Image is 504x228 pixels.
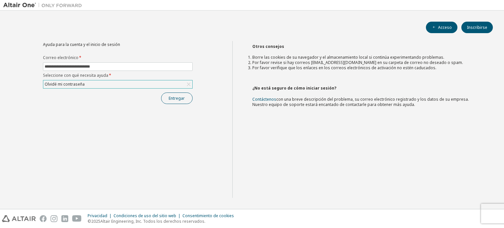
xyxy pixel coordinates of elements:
button: Entregar [161,93,193,104]
font: © [88,218,91,224]
font: 2025 [91,218,100,224]
img: linkedin.svg [61,215,68,222]
font: Seleccione con qué necesita ayuda [43,73,108,78]
font: Borre las cookies de su navegador y el almacenamiento local si continúa experimentando problemas. [252,54,444,60]
font: Correo electrónico [43,55,78,60]
font: Consentimiento de cookies [182,213,234,218]
font: Otros consejos [252,44,284,49]
img: altair_logo.svg [2,215,36,222]
font: Entregar [169,95,185,101]
img: youtube.svg [72,215,82,222]
font: con una breve descripción del problema, su correo electrónico registrado y los datos de su empres... [252,96,469,107]
a: Contáctenos [252,96,276,102]
div: Olvidé mi contraseña [43,80,192,88]
font: Altair Engineering, Inc. Todos los derechos reservados. [100,218,205,224]
font: Olvidé mi contraseña [45,81,85,87]
font: Condiciones de uso del sitio web [114,213,176,218]
font: Por favor revise si hay correos [EMAIL_ADDRESS][DOMAIN_NAME] en su carpeta de correo no deseado o... [252,60,463,65]
font: ¿No está seguro de cómo iniciar sesión? [252,85,336,91]
button: Acceso [426,22,457,33]
img: Altair Uno [3,2,85,9]
img: instagram.svg [51,215,57,222]
font: Acceso [438,25,452,30]
font: Inscribirse [467,25,487,30]
font: Privacidad [88,213,107,218]
img: facebook.svg [40,215,47,222]
font: Por favor verifique que los enlaces en los correos electrónicos de activación no estén caducados. [252,65,436,71]
button: Inscribirse [461,22,493,33]
font: Ayuda para la cuenta y el inicio de sesión [43,42,120,47]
